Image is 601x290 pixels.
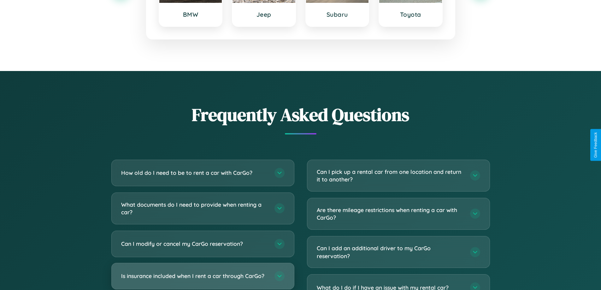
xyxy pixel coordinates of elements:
h3: Is insurance included when I rent a car through CarGo? [121,272,268,280]
h3: BMW [166,11,216,18]
h2: Frequently Asked Questions [111,103,490,127]
h3: Are there mileage restrictions when renting a car with CarGo? [317,206,464,222]
h3: Subaru [312,11,362,18]
h3: Jeep [239,11,289,18]
h3: Can I pick up a rental car from one location and return it to another? [317,168,464,183]
div: Give Feedback [593,132,598,158]
h3: How old do I need to be to rent a car with CarGo? [121,169,268,177]
h3: Can I modify or cancel my CarGo reservation? [121,240,268,248]
h3: Can I add an additional driver to my CarGo reservation? [317,244,464,260]
h3: Toyota [386,11,436,18]
h3: What documents do I need to provide when renting a car? [121,201,268,216]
